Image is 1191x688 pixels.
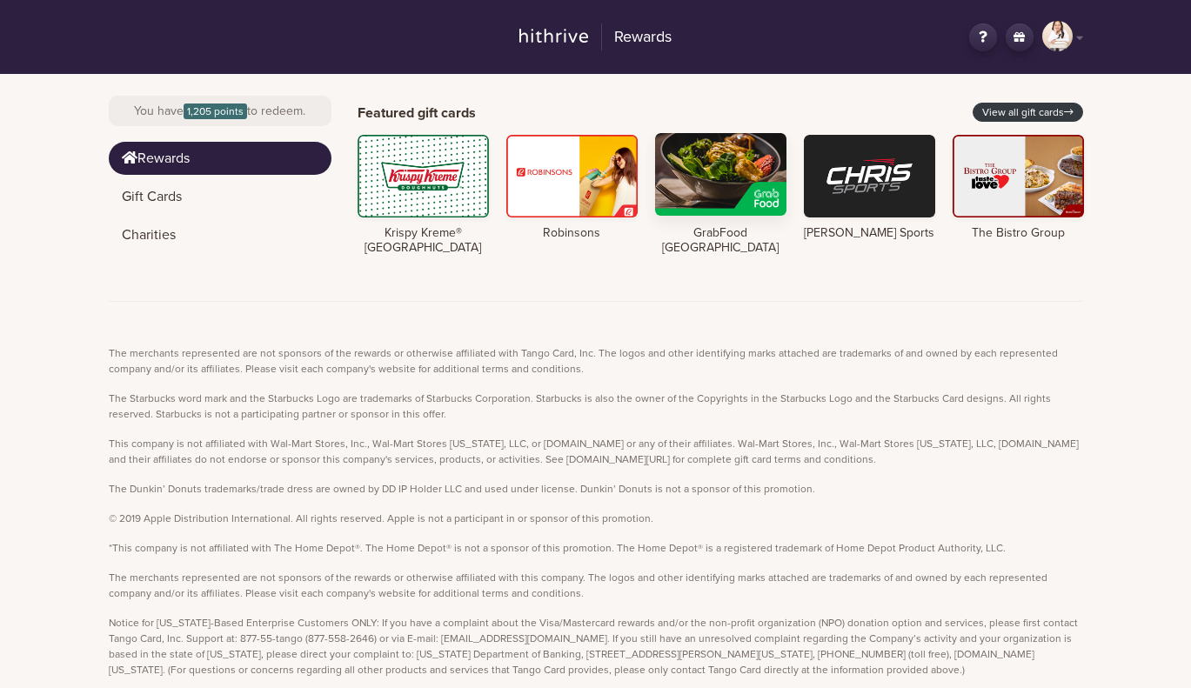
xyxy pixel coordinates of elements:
[973,103,1083,122] a: View all gift cards
[109,218,331,251] a: Charities
[601,23,672,51] h2: Rewards
[109,570,1083,601] p: The merchants represented are not sponsors of the rewards or otherwise affiliated with this compa...
[109,180,331,213] a: Gift Cards
[109,436,1083,467] p: This company is not affiliated with Wal-Mart Stores, Inc., Wal-Mart Stores [US_STATE], LLC, or [D...
[804,226,935,241] h4: [PERSON_NAME] Sports
[519,29,588,43] img: hithrive-logo.9746416d.svg
[109,615,1083,678] p: Notice for [US_STATE]-Based Enterprise Customers ONLY: If you have a complaint about the Visa/Mas...
[358,105,476,122] h2: Featured gift cards
[109,540,1083,556] p: *This company is not affiliated with The Home Depot®. The Home Depot® is not a sponsor of this pr...
[804,135,935,241] a: [PERSON_NAME] Sports
[506,135,638,241] a: Robinsons
[109,511,1083,526] p: © 2019 Apple Distribution International. All rights reserved. Apple is not a participant in or sp...
[358,226,489,256] h4: Krispy Kreme® [GEOGRAPHIC_DATA]
[506,226,638,241] h4: Robinsons
[358,135,489,256] a: Krispy Kreme® [GEOGRAPHIC_DATA]
[184,104,247,119] span: 1,205 points
[109,345,1083,377] p: The merchants represented are not sponsors of the rewards or otherwise affiliated with Tango Card...
[109,142,331,175] a: Rewards
[953,226,1084,241] h4: The Bistro Group
[655,226,786,256] h4: GrabFood [GEOGRAPHIC_DATA]
[109,481,1083,497] p: The Dunkin’ Donuts trademarks/trade dress are owned by DD IP Holder LLC and used under license. D...
[655,135,786,256] a: GrabFood [GEOGRAPHIC_DATA]
[509,21,683,54] a: Rewards
[109,96,331,126] div: You have to redeem.
[109,391,1083,422] p: The Starbucks word mark and the Starbucks Logo are trademarks of Starbucks Corporation. Starbucks...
